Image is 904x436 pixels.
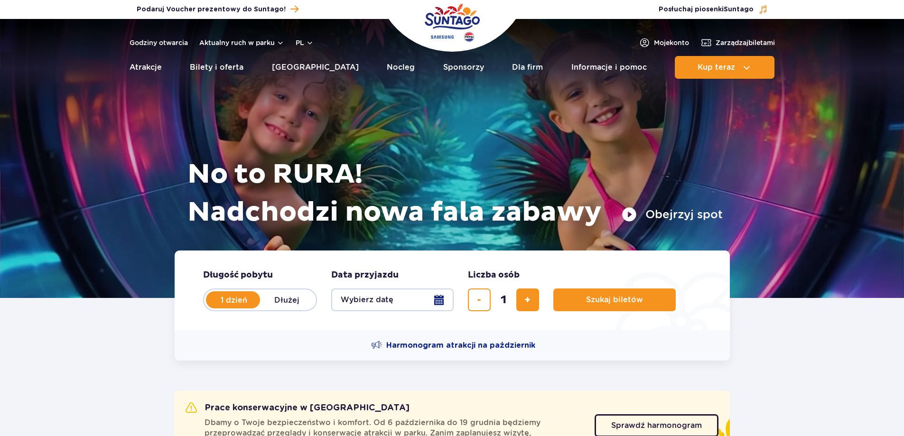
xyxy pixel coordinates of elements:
form: Planowanie wizyty w Park of Poland [175,250,730,330]
a: Godziny otwarcia [130,38,188,47]
button: Kup teraz [675,56,774,79]
span: Moje konto [654,38,689,47]
button: pl [296,38,314,47]
span: Liczba osób [468,269,520,281]
a: Sponsorzy [443,56,484,79]
a: Bilety i oferta [190,56,243,79]
span: Sprawdź harmonogram [611,422,702,429]
span: Data przyjazdu [331,269,399,281]
span: Podaruj Voucher prezentowy do Suntago! [137,5,286,14]
button: dodaj bilet [516,288,539,311]
h2: Prace konserwacyjne w [GEOGRAPHIC_DATA] [186,402,410,414]
a: Nocleg [387,56,415,79]
h1: No to RURA! Nadchodzi nowa fala zabawy [187,156,723,232]
a: Informacje i pomoc [571,56,647,79]
span: Suntago [724,6,754,13]
span: Posłuchaj piosenki [659,5,754,14]
a: Zarządzajbiletami [700,37,775,48]
span: Szukaj biletów [586,296,643,304]
button: Wybierz datę [331,288,454,311]
button: Posłuchaj piosenkiSuntago [659,5,768,14]
button: Szukaj biletów [553,288,676,311]
button: Obejrzyj spot [622,207,723,222]
label: Dłużej [260,290,314,310]
a: Dla firm [512,56,543,79]
span: Zarządzaj biletami [716,38,775,47]
a: Mojekonto [639,37,689,48]
input: liczba biletów [492,288,515,311]
label: 1 dzień [207,290,261,310]
a: Harmonogram atrakcji na październik [371,340,535,351]
span: Długość pobytu [203,269,273,281]
button: usuń bilet [468,288,491,311]
span: Kup teraz [698,63,735,72]
a: Podaruj Voucher prezentowy do Suntago! [137,3,298,16]
a: Atrakcje [130,56,162,79]
a: [GEOGRAPHIC_DATA] [272,56,359,79]
button: Aktualny ruch w parku [199,39,284,46]
span: Harmonogram atrakcji na październik [386,340,535,351]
